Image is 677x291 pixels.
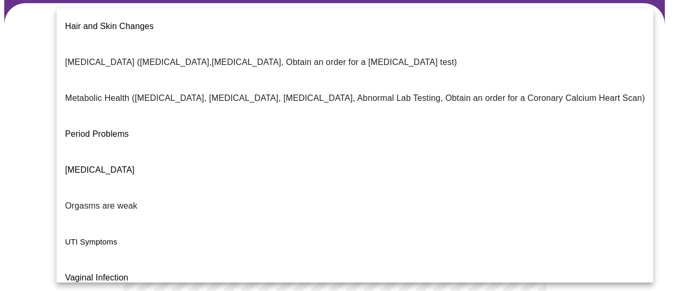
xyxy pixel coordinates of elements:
[65,22,154,31] span: Hair and Skin Changes
[65,273,129,282] span: Vaginal Infection
[65,165,134,174] span: [MEDICAL_DATA]
[65,200,138,212] p: Orgasms are weak
[65,129,129,138] span: Period Problems
[65,92,645,105] p: Metabolic Health ([MEDICAL_DATA], [MEDICAL_DATA], [MEDICAL_DATA], Abnormal Lab Testing, Obtain an...
[65,238,117,246] span: UTI Symptoms
[65,56,457,69] p: [MEDICAL_DATA] ([MEDICAL_DATA],[MEDICAL_DATA], Obtain an order for a [MEDICAL_DATA] test)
